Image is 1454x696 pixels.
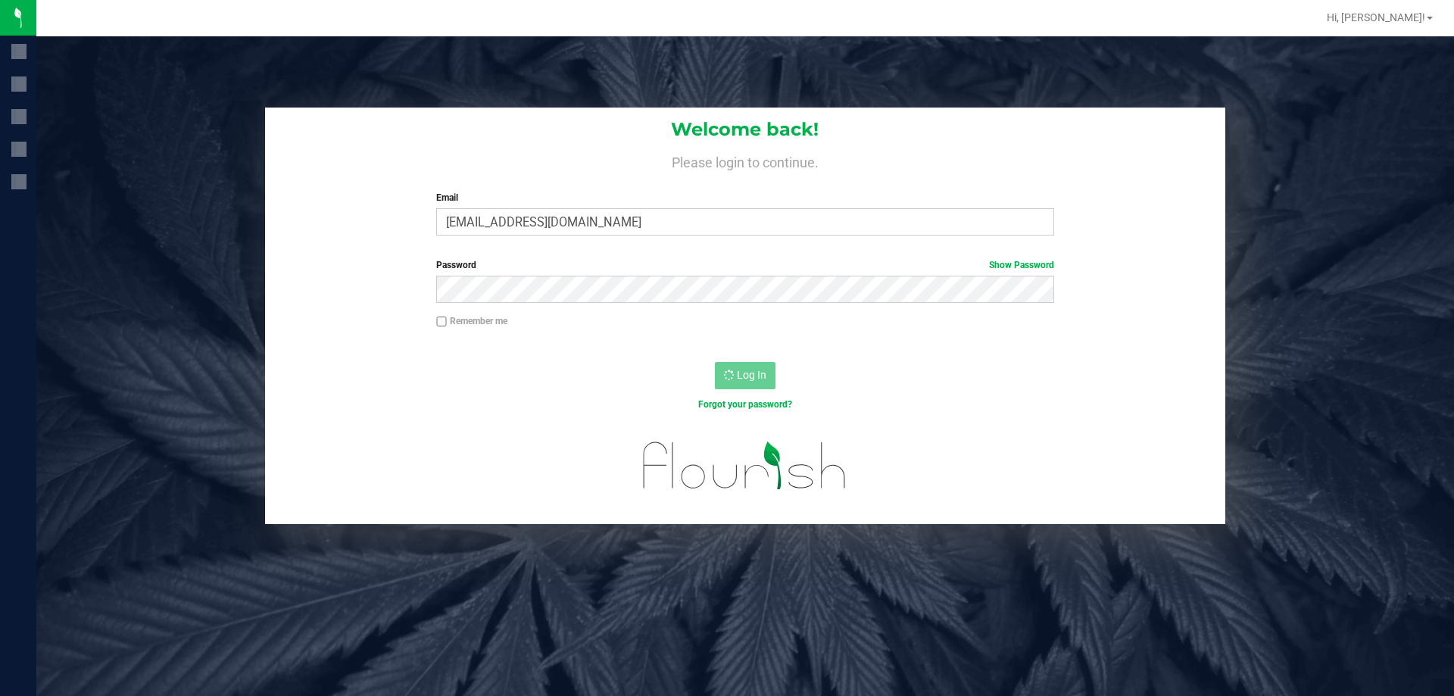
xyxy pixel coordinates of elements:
[265,151,1225,170] h4: Please login to continue.
[1327,11,1425,23] span: Hi, [PERSON_NAME]!
[265,120,1225,139] h1: Welcome back!
[436,314,507,328] label: Remember me
[989,260,1054,270] a: Show Password
[737,369,766,381] span: Log In
[436,191,1053,204] label: Email
[715,362,775,389] button: Log In
[436,260,476,270] span: Password
[698,399,792,410] a: Forgot your password?
[625,427,865,504] img: flourish_logo.svg
[436,317,447,327] input: Remember me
